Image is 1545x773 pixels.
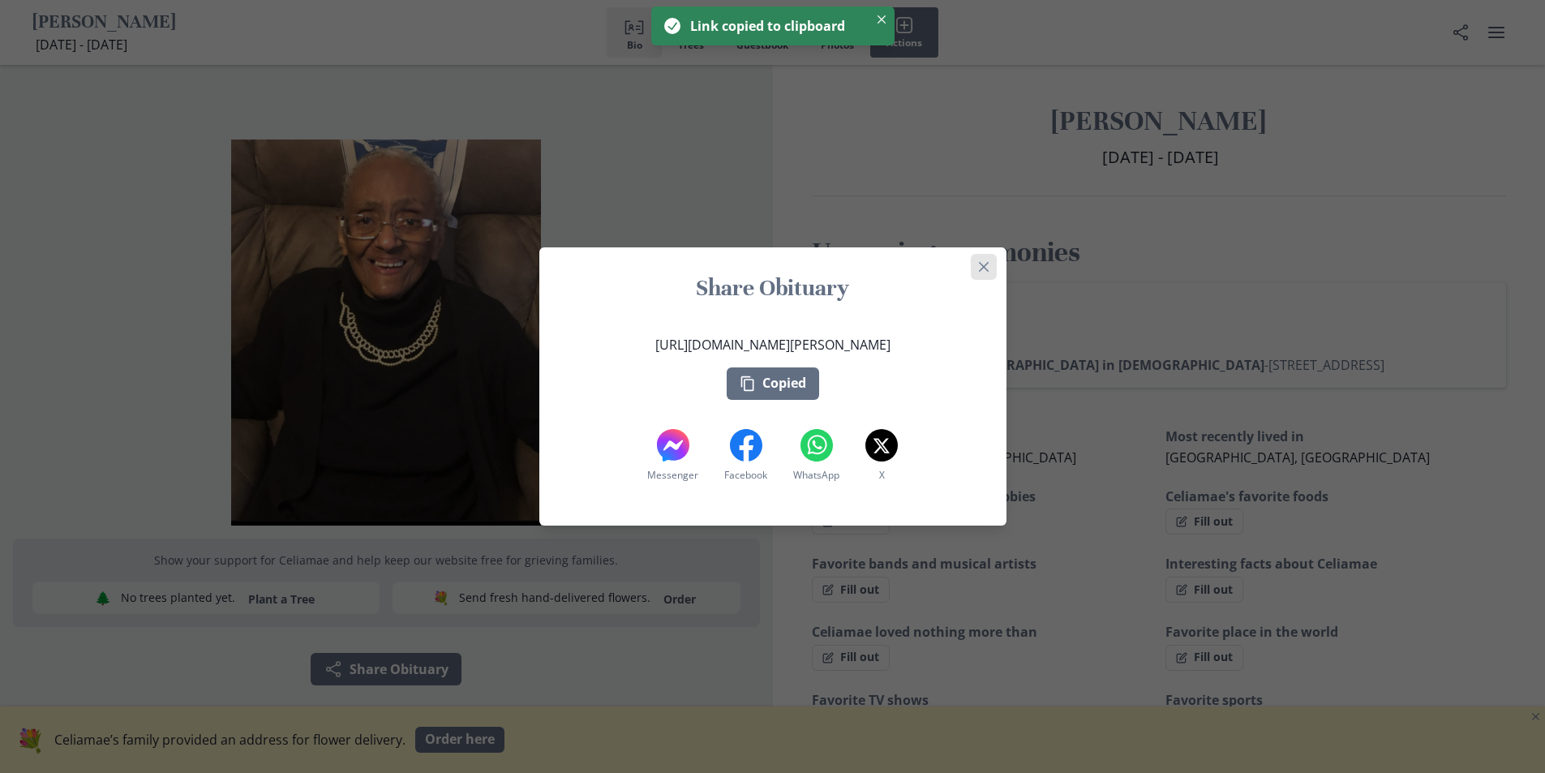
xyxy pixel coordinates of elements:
[644,426,702,487] button: Messenger
[879,468,885,483] span: X
[647,468,698,483] span: Messenger
[724,468,767,483] span: Facebook
[862,426,901,487] button: X
[559,273,987,303] h1: Share Obituary
[655,335,891,354] p: [URL][DOMAIN_NAME][PERSON_NAME]
[727,367,819,400] button: Copied
[872,10,891,29] button: Close
[690,16,862,36] div: Link copied to clipboard
[790,426,843,487] button: WhatsApp
[793,468,839,483] span: WhatsApp
[971,254,997,280] button: Close
[721,426,770,487] button: Facebook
